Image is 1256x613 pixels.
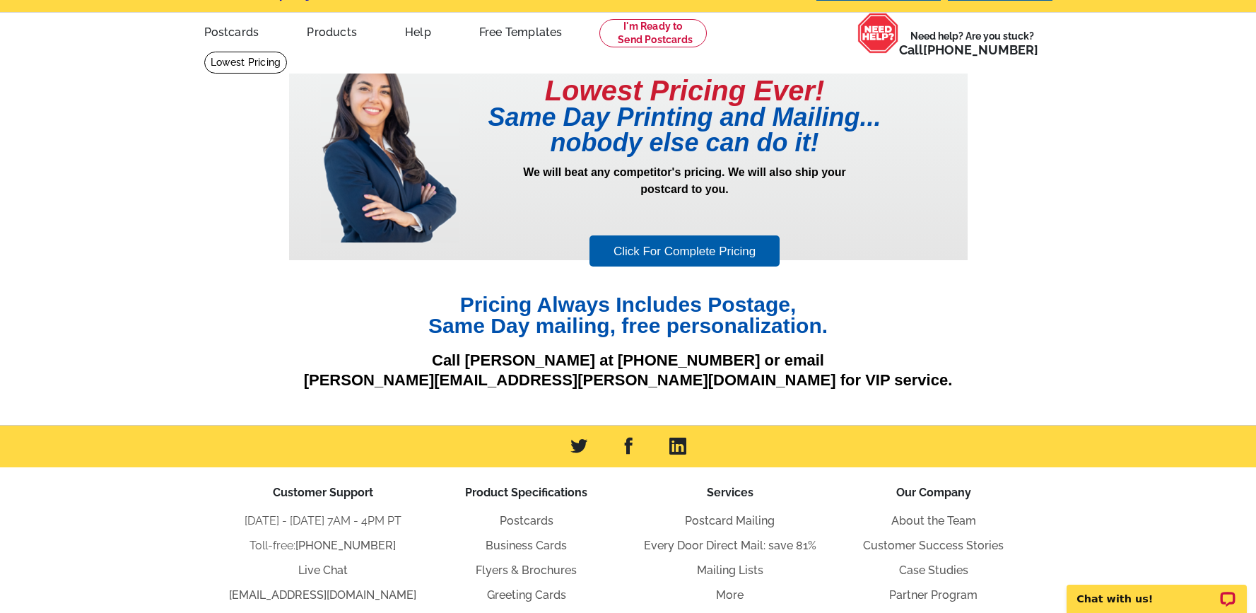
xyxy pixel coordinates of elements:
[221,537,425,554] li: Toll-free:
[457,14,585,47] a: Free Templates
[289,351,968,391] p: Call [PERSON_NAME] at [PHONE_NUMBER] or email [PERSON_NAME][EMAIL_ADDRESS][PERSON_NAME][DOMAIN_NA...
[459,105,911,156] h1: Same Day Printing and Mailing... nobody else can do it!
[899,564,968,577] a: Case Studies
[465,486,587,499] span: Product Specifications
[273,486,373,499] span: Customer Support
[295,539,396,552] a: [PHONE_NUMBER]
[857,13,899,54] img: help
[889,588,978,602] a: Partner Program
[896,486,971,499] span: Our Company
[899,42,1038,57] span: Call
[1057,568,1256,613] iframe: LiveChat chat widget
[298,564,348,577] a: Live Chat
[697,564,763,577] a: Mailing Lists
[229,588,416,602] a: [EMAIL_ADDRESS][DOMAIN_NAME]
[382,14,454,47] a: Help
[891,514,976,527] a: About the Team
[289,294,968,337] h1: Pricing Always Includes Postage, Same Day mailing, free personalization.
[716,588,744,602] a: More
[486,539,567,552] a: Business Cards
[221,513,425,530] li: [DATE] - [DATE] 7AM - 4PM PT
[707,486,753,499] span: Services
[500,514,553,527] a: Postcards
[644,539,816,552] a: Every Door Direct Mail: save 81%
[321,51,458,243] img: prepricing-girl.png
[476,564,577,577] a: Flyers & Brochures
[459,76,911,105] h1: Lowest Pricing Ever!
[487,588,566,602] a: Greeting Cards
[923,42,1038,57] a: [PHONE_NUMBER]
[685,514,775,527] a: Postcard Mailing
[899,29,1045,57] span: Need help? Are you stuck?
[459,164,911,233] p: We will beat any competitor's pricing. We will also ship your postcard to you.
[182,14,282,47] a: Postcards
[589,235,780,267] a: Click For Complete Pricing
[863,539,1004,552] a: Customer Success Stories
[284,14,380,47] a: Products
